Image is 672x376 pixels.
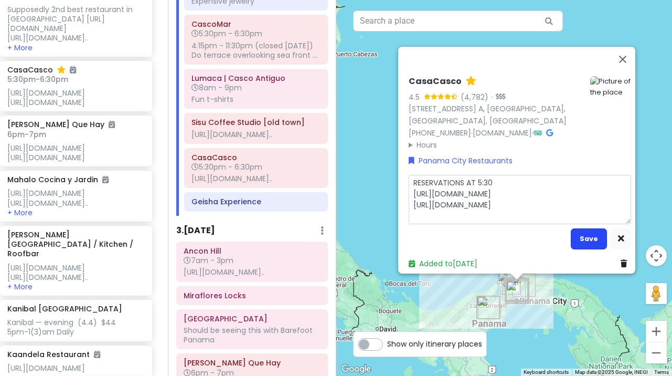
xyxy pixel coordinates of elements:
[654,369,669,375] a: Terms (opens in new tab)
[184,291,321,300] h6: Miraflores Locks
[7,263,144,282] div: [URL][DOMAIN_NAME] [URL][DOMAIN_NAME]..
[477,296,500,319] div: El Valle de Antón
[409,76,582,151] div: · ·
[409,91,424,103] div: 4.5
[575,369,648,375] span: Map data ©2025 Google, INEGI
[7,230,144,259] h6: [PERSON_NAME][GEOGRAPHIC_DATA] / Kitchen / Roofbar
[191,153,321,162] h6: CasaCasco
[191,74,321,83] h6: Lumaca | Casco Antiguo
[339,362,374,376] img: Google
[513,274,536,297] div: Tocumen International Airport Panama
[506,281,529,304] div: Punta Culebra
[7,129,46,140] span: 6pm - 7pm
[505,280,528,304] div: Biomuseo
[184,326,321,344] div: Should be seeing this with Barefoot Panama
[461,91,488,103] div: (4,782)
[506,281,529,304] div: Perico Island
[506,278,529,301] div: Balboa Boutiques - Strip Mall - Shopping Mall
[191,41,321,60] div: 4:15pm - 11:30pm (closed [DATE]) Do terrace overlooking sea front ...
[646,245,667,266] button: Map camera controls
[191,162,262,172] span: 5:30pm - 6:30pm
[646,342,667,363] button: Zoom out
[409,155,513,166] a: Panama City Restaurants
[473,128,532,138] a: [DOMAIN_NAME]
[7,65,76,75] h6: CasaCasco
[476,296,499,319] div: Piedra Pintada
[7,208,33,217] button: + More
[387,338,482,350] span: Show only itinerary places
[505,279,528,302] div: Mahalo Cocina y Jardin
[546,129,553,137] i: Google Maps
[191,95,321,104] div: Fun t-shirts
[610,47,635,72] button: Close
[466,76,476,87] a: Starred
[498,271,521,295] div: Monkey Island Tour
[590,76,631,98] img: Picture of the place
[488,92,505,103] div: ·
[524,369,569,376] button: Keyboard shortcuts
[409,103,567,126] a: [STREET_ADDRESS] A, [GEOGRAPHIC_DATA], [GEOGRAPHIC_DATA], [GEOGRAPHIC_DATA]
[191,197,321,206] h6: Geisha Experience
[184,255,233,266] span: 7am - 3pm
[646,321,667,342] button: Zoom in
[7,88,144,107] div: [URL][DOMAIN_NAME] [URL][DOMAIN_NAME]
[7,143,144,162] div: [URL][DOMAIN_NAME] [URL][DOMAIN_NAME]
[191,82,242,93] span: 8am - 9pm
[506,278,529,301] div: Pulpa Specialty Coffee - Roastery & Coffee Lab
[184,267,321,277] div: [URL][DOMAIN_NAME]..
[505,279,528,302] div: Ancon Hill
[7,318,144,337] div: Kanibal — evening (4.4) $44 5pm-1(3)am Daily
[184,358,321,368] h6: Fonda Lo Que Hay
[94,351,100,358] i: Added to itinerary
[191,174,321,183] div: [URL][DOMAIN_NAME]..
[353,11,563,32] input: Search a place
[478,296,501,319] div: Square Trees Nature Trail (Arboles Cuadrados)
[409,175,631,224] textarea: RESERVATIONS AT 5:30 [URL][DOMAIN_NAME] [URL][DOMAIN_NAME]
[409,76,462,87] h6: CasaCasco
[409,128,471,138] a: [PHONE_NUMBER]
[184,314,321,323] h6: Punta Culebra
[7,5,144,43] div: Supposedly 2nd best restaurant in [GEOGRAPHIC_DATA] [URL][DOMAIN_NAME] [URL][DOMAIN_NAME]..
[7,282,33,291] button: + More
[339,362,374,376] a: Open this area in Google Maps (opens a new window)
[409,258,477,269] a: Added to[DATE]
[503,277,526,300] div: Miraflores Locks
[7,43,33,53] button: + More
[109,121,115,128] i: Added to itinerary
[7,189,144,207] div: [URL][DOMAIN_NAME] [URL][DOMAIN_NAME]..
[102,176,109,183] i: Added to itinerary
[191,19,321,29] h6: CascoMar
[184,246,321,256] h6: Ancon Hill
[191,130,321,139] div: [URL][DOMAIN_NAME]..
[70,66,76,74] i: Added to itinerary
[7,363,144,373] div: [URL][DOMAIN_NAME]
[7,74,68,85] span: 5:30pm - 6:30pm
[571,228,607,249] button: Save
[7,120,115,129] h6: [PERSON_NAME] Que Hay
[7,175,109,184] h6: Mahalo Cocina y Jardin
[57,66,66,74] i: Starred
[409,139,582,151] summary: Hours
[191,118,321,127] h6: Sisu Coffee Studio [old town]
[7,350,100,359] h6: Kaandela Restaurant
[176,225,215,236] h6: 3 . [DATE]
[505,279,528,302] div: Kanibal Panamá
[621,258,631,269] a: Delete place
[7,304,122,314] h6: Kanibal [GEOGRAPHIC_DATA]
[534,129,542,137] i: Tripadvisor
[646,283,667,304] button: Drag Pegman onto the map to open Street View
[506,279,529,302] div: Kindly Shop
[191,28,262,39] span: 5:30pm - 6:30pm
